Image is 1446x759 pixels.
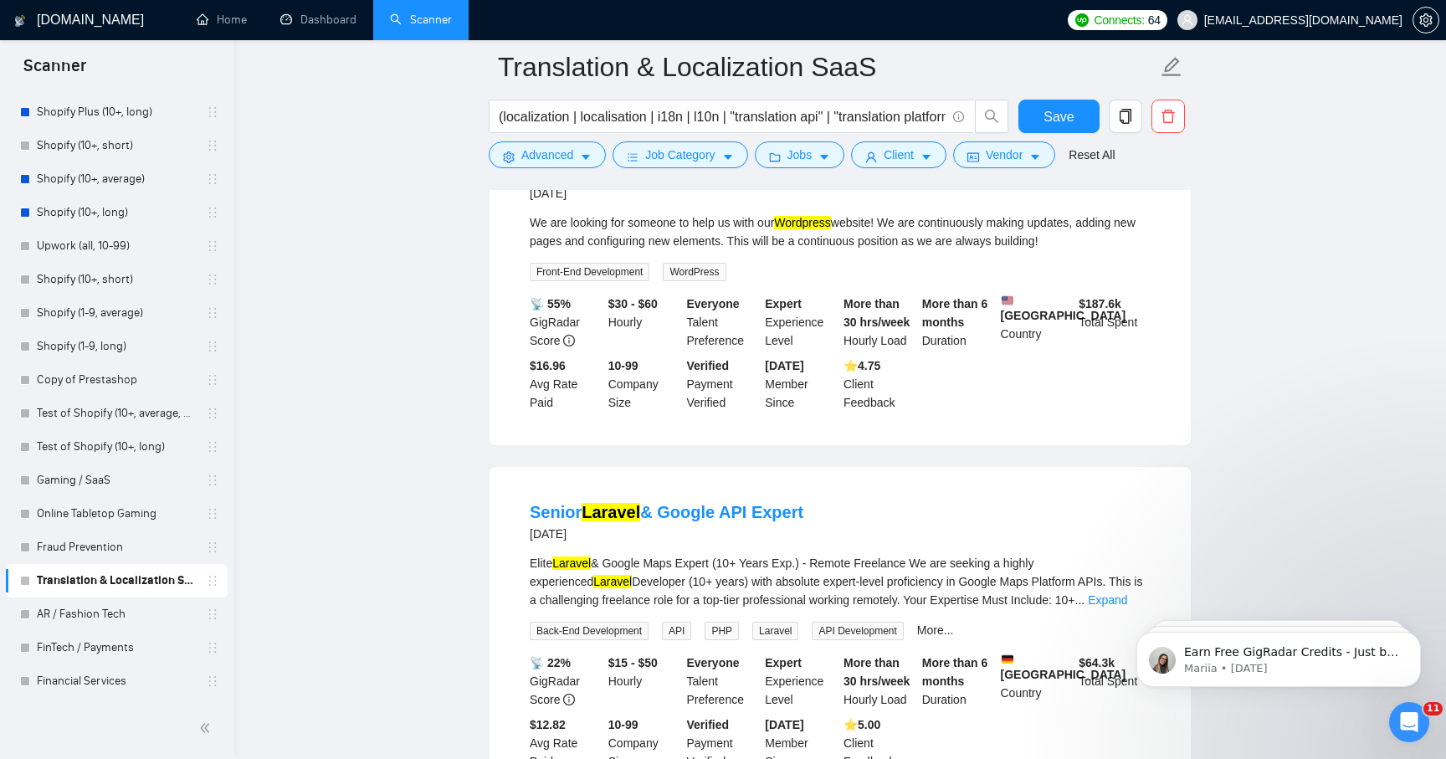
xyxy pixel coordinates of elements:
[530,622,649,640] span: Back-End Development
[1110,109,1141,124] span: copy
[580,151,592,163] span: caret-down
[684,654,762,709] div: Talent Preference
[206,206,219,219] span: holder
[818,151,830,163] span: caret-down
[765,359,803,372] b: [DATE]
[1075,654,1154,709] div: Total Spent
[10,54,100,89] span: Scanner
[206,373,219,387] span: holder
[997,654,1076,709] div: Country
[976,109,1008,124] span: search
[530,183,932,203] div: [DATE]
[206,239,219,253] span: holder
[37,497,196,531] a: Online Tabletop Gaming
[206,641,219,654] span: holder
[503,151,515,163] span: setting
[489,141,606,168] button: settingAdvancedcaret-down
[608,656,658,669] b: $15 - $50
[919,654,997,709] div: Duration
[997,295,1076,350] div: Country
[1075,295,1154,350] div: Total Spent
[787,146,813,164] span: Jobs
[563,335,575,346] span: info-circle
[812,622,903,640] span: API Development
[37,296,196,330] a: Shopify (1-9, average)
[765,297,802,310] b: Expert
[1413,7,1439,33] button: setting
[1002,295,1013,306] img: 🇺🇸
[37,531,196,564] a: Fraud Prevention
[206,139,219,152] span: holder
[206,440,219,454] span: holder
[1002,654,1013,665] img: 🇩🇪
[919,295,997,350] div: Duration
[1111,597,1446,714] iframe: Intercom notifications message
[765,718,803,731] b: [DATE]
[526,356,605,412] div: Avg Rate Paid
[37,664,196,698] a: Financial Services
[769,151,781,163] span: folder
[530,554,1151,609] div: Elite & Google Maps Expert (10+ Years Exp.) - Remote Freelance We are seeking a highly experience...
[593,575,632,588] mark: Laravel
[37,229,196,263] a: Upwork (all, 10-99)
[684,356,762,412] div: Payment Verified
[843,297,910,329] b: More than 30 hrs/week
[37,363,196,397] a: Copy of Prestashop
[765,656,802,669] b: Expert
[206,474,219,487] span: holder
[752,622,798,640] span: Laravel
[206,507,219,521] span: holder
[521,146,573,164] span: Advanced
[1148,11,1161,29] span: 64
[499,106,946,127] input: Search Freelance Jobs...
[1001,654,1126,681] b: [GEOGRAPHIC_DATA]
[1152,109,1184,124] span: delete
[206,273,219,286] span: holder
[1069,146,1115,164] a: Reset All
[530,263,649,281] span: Front-End Development
[1413,13,1438,27] span: setting
[953,111,964,122] span: info-circle
[280,13,356,27] a: dashboardDashboard
[1075,13,1089,27] img: upwork-logo.png
[206,541,219,554] span: holder
[37,597,196,631] a: AR / Fashion Tech
[840,654,919,709] div: Hourly Load
[1079,297,1121,310] b: $ 187.6k
[1018,100,1100,133] button: Save
[530,524,803,544] div: [DATE]
[37,129,196,162] a: Shopify (10+, short)
[530,656,571,669] b: 📡 22%
[605,356,684,412] div: Company Size
[774,216,830,229] mark: Wordpress
[761,356,840,412] div: Member Since
[662,622,691,640] span: API
[967,151,979,163] span: idcard
[14,8,26,34] img: logo
[761,295,840,350] div: Experience Level
[1413,13,1439,27] a: setting
[206,105,219,119] span: holder
[37,196,196,229] a: Shopify (10+, long)
[206,674,219,688] span: holder
[37,564,196,597] a: Translation & Localization SaaS
[1423,702,1443,715] span: 11
[1151,100,1185,133] button: delete
[37,263,196,296] a: Shopify (10+, short)
[605,654,684,709] div: Hourly
[840,356,919,412] div: Client Feedback
[608,359,638,372] b: 10-99
[627,151,638,163] span: bars
[605,295,684,350] div: Hourly
[206,608,219,621] span: holder
[1001,295,1126,322] b: [GEOGRAPHIC_DATA]
[498,46,1157,88] input: Scanner name...
[722,151,734,163] span: caret-down
[687,297,740,310] b: Everyone
[390,13,452,27] a: searchScanner
[530,297,571,310] b: 📡 55%
[843,656,910,688] b: More than 30 hrs/week
[1094,11,1144,29] span: Connects:
[865,151,877,163] span: user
